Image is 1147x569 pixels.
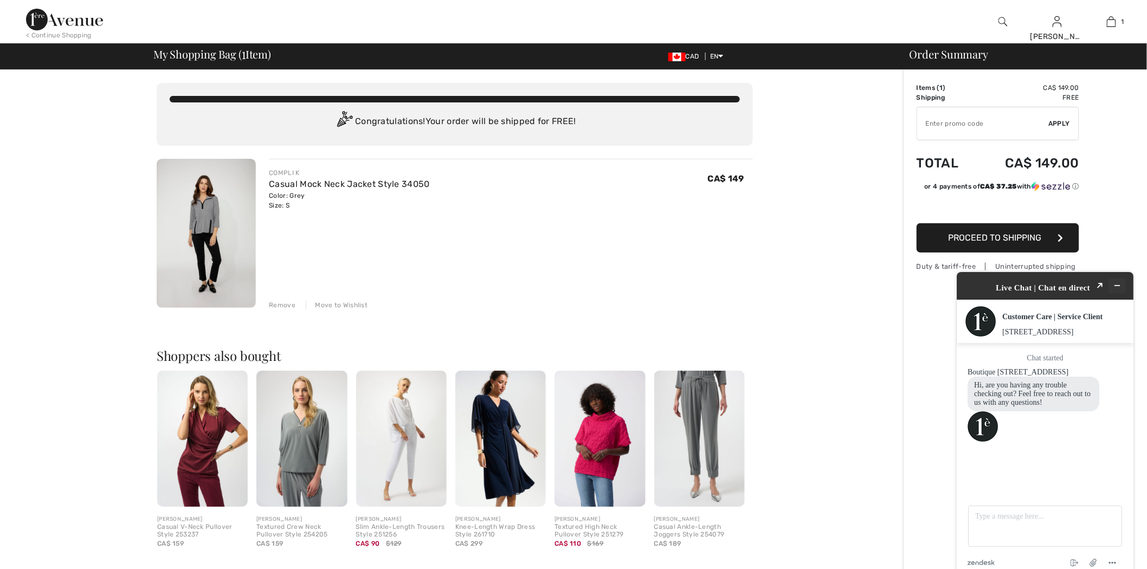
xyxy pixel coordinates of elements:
td: CA$ 149.00 [976,83,1079,93]
div: [PERSON_NAME] [1030,31,1084,42]
a: Casual Mock Neck Jacket Style 34050 [269,179,430,189]
div: Textured Crew Neck Pullover Style 254205 [256,523,347,539]
div: Casual Ankle-Length Joggers Style 254079 [654,523,745,539]
img: Textured Crew Neck Pullover Style 254205 [256,371,347,507]
span: CA$ 90 [356,540,380,547]
td: Shipping [917,93,976,102]
span: CA$ 149 [708,173,744,184]
span: CA$ 189 [654,540,681,547]
div: Remove [269,300,295,310]
img: Slim Ankle-Length Trousers Style 251256 [356,371,447,507]
span: CA$ 159 [256,540,283,547]
img: Textured High Neck Pullover Style 251279 [555,371,645,507]
span: CA$ 110 [555,540,581,547]
iframe: PayPal-paypal [917,195,1079,219]
span: CAD [668,53,704,60]
div: [PERSON_NAME] [157,515,248,523]
div: Knee-Length Wrap Dress Style 261710 [455,523,546,539]
span: 1 [939,84,943,92]
button: Menu [160,298,177,311]
img: My Info [1053,15,1062,28]
div: [PERSON_NAME] [654,515,745,523]
span: My Shopping Bag ( Item) [153,49,271,60]
img: Canadian Dollar [668,53,686,61]
button: End chat [122,298,139,311]
input: Promo code [917,107,1049,140]
span: Proceed to Shipping [949,232,1042,243]
td: Items ( ) [917,83,976,93]
img: Casual V-Neck Pullover Style 253237 [157,371,248,507]
button: Attach file [141,297,158,311]
img: Knee-Length Wrap Dress Style 261710 [455,371,546,507]
span: CA$ 159 [157,540,184,547]
div: COMPLI K [269,168,430,178]
span: Chat [24,8,46,17]
span: 1 [1122,17,1124,27]
div: Color: Grey Size: S [269,191,430,210]
span: $129 [386,539,402,548]
div: [PERSON_NAME] [455,515,546,523]
div: Textured High Neck Pullover Style 251279 [555,523,645,539]
a: Sign In [1053,16,1062,27]
div: or 4 payments ofCA$ 37.25withSezzle Click to learn more about Sezzle [917,182,1079,195]
div: Congratulations! Your order will be shipped for FREE! [170,111,740,133]
h2: Shoppers also bought [157,349,753,362]
button: Proceed to Shipping [917,223,1079,253]
span: 1 [242,46,246,60]
div: Casual V-Neck Pullover Style 253237 [157,523,248,539]
div: Move to Wishlist [306,300,368,310]
div: < Continue Shopping [26,30,92,40]
td: CA$ 149.00 [976,145,1079,182]
td: Total [917,145,976,182]
span: Apply [1049,119,1071,128]
img: search the website [998,15,1008,28]
div: or 4 payments of with [925,182,1079,191]
span: $169 [588,539,604,548]
div: Order Summary [897,49,1140,60]
img: Casual Ankle-Length Joggers Style 254079 [654,371,745,507]
img: Casual Mock Neck Jacket Style 34050 [157,159,256,308]
iframe: Find more information here [944,259,1147,569]
img: Sezzle [1032,182,1071,191]
div: [PERSON_NAME] [356,515,447,523]
span: EN [710,53,724,60]
img: Congratulation2.svg [333,111,355,133]
div: Duty & tariff-free | Uninterrupted shipping [917,261,1079,271]
div: Slim Ankle-Length Trousers Style 251256 [356,523,447,539]
div: [PERSON_NAME] [256,515,347,523]
img: 1ère Avenue [26,9,103,30]
td: Free [976,93,1079,102]
a: 1 [1085,15,1138,28]
img: My Bag [1107,15,1116,28]
div: [PERSON_NAME] [555,515,645,523]
span: CA$ 37.25 [980,183,1017,190]
span: CA$ 299 [455,540,482,547]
